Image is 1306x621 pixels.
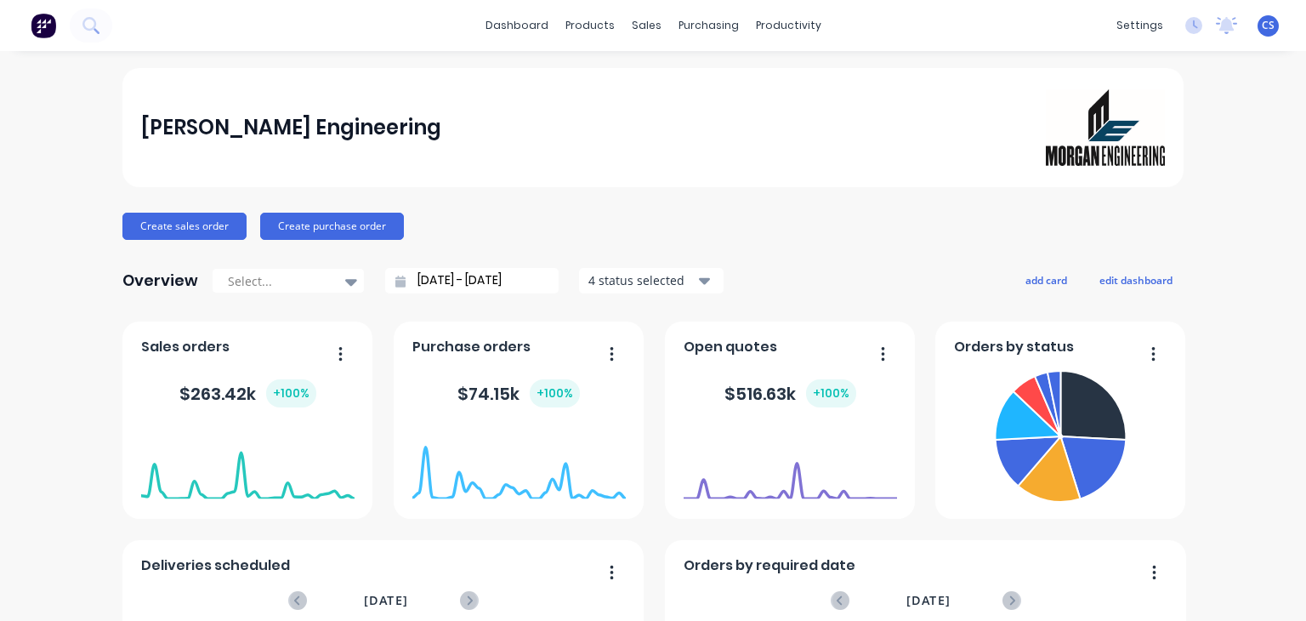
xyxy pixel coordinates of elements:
[1108,13,1172,38] div: settings
[1014,269,1078,291] button: add card
[266,379,316,407] div: + 100 %
[122,213,247,240] button: Create sales order
[806,379,856,407] div: + 100 %
[1262,18,1275,33] span: CS
[141,111,441,145] div: [PERSON_NAME] Engineering
[724,379,856,407] div: $ 516.63k
[1046,89,1165,166] img: Morgan Engineering
[477,13,557,38] a: dashboard
[31,13,56,38] img: Factory
[412,337,531,357] span: Purchase orders
[530,379,580,407] div: + 100 %
[747,13,830,38] div: productivity
[122,264,198,298] div: Overview
[906,591,951,610] span: [DATE]
[364,591,408,610] span: [DATE]
[954,337,1074,357] span: Orders by status
[579,268,724,293] button: 4 status selected
[623,13,670,38] div: sales
[670,13,747,38] div: purchasing
[457,379,580,407] div: $ 74.15k
[588,271,696,289] div: 4 status selected
[141,337,230,357] span: Sales orders
[684,337,777,357] span: Open quotes
[557,13,623,38] div: products
[260,213,404,240] button: Create purchase order
[179,379,316,407] div: $ 263.42k
[1088,269,1184,291] button: edit dashboard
